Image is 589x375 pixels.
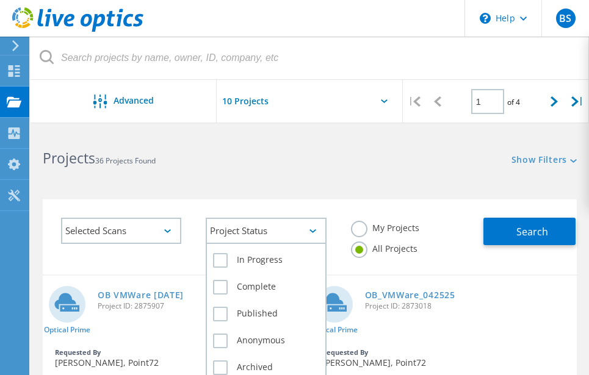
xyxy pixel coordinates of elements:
[365,291,455,299] a: OB_VMWare_042525
[480,13,491,24] svg: \n
[511,155,577,166] a: Show Filters
[213,334,319,348] label: Anonymous
[516,225,548,238] span: Search
[95,155,156,166] span: 36 Projects Found
[213,253,319,268] label: In Progress
[507,97,520,107] span: of 4
[559,13,571,23] span: BS
[213,360,319,375] label: Archived
[43,148,95,168] b: Projects
[213,307,319,321] label: Published
[351,221,419,232] label: My Projects
[311,326,358,334] span: Optical Prime
[206,218,326,244] div: Project Status
[114,96,154,105] span: Advanced
[322,349,565,355] div: Requested By
[98,302,303,310] span: Project ID: 2875907
[44,326,90,334] span: Optical Prime
[403,80,426,123] div: |
[483,218,576,245] button: Search
[43,343,309,373] div: [PERSON_NAME], Point72
[310,343,577,373] div: [PERSON_NAME], Point72
[98,291,184,299] a: OB VMWare [DATE]
[213,280,319,295] label: Complete
[12,26,143,34] a: Live Optics Dashboard
[351,241,417,253] label: All Projects
[365,302,571,310] span: Project ID: 2873018
[566,80,589,123] div: |
[61,218,181,244] div: Selected Scans
[55,349,297,355] div: Requested By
